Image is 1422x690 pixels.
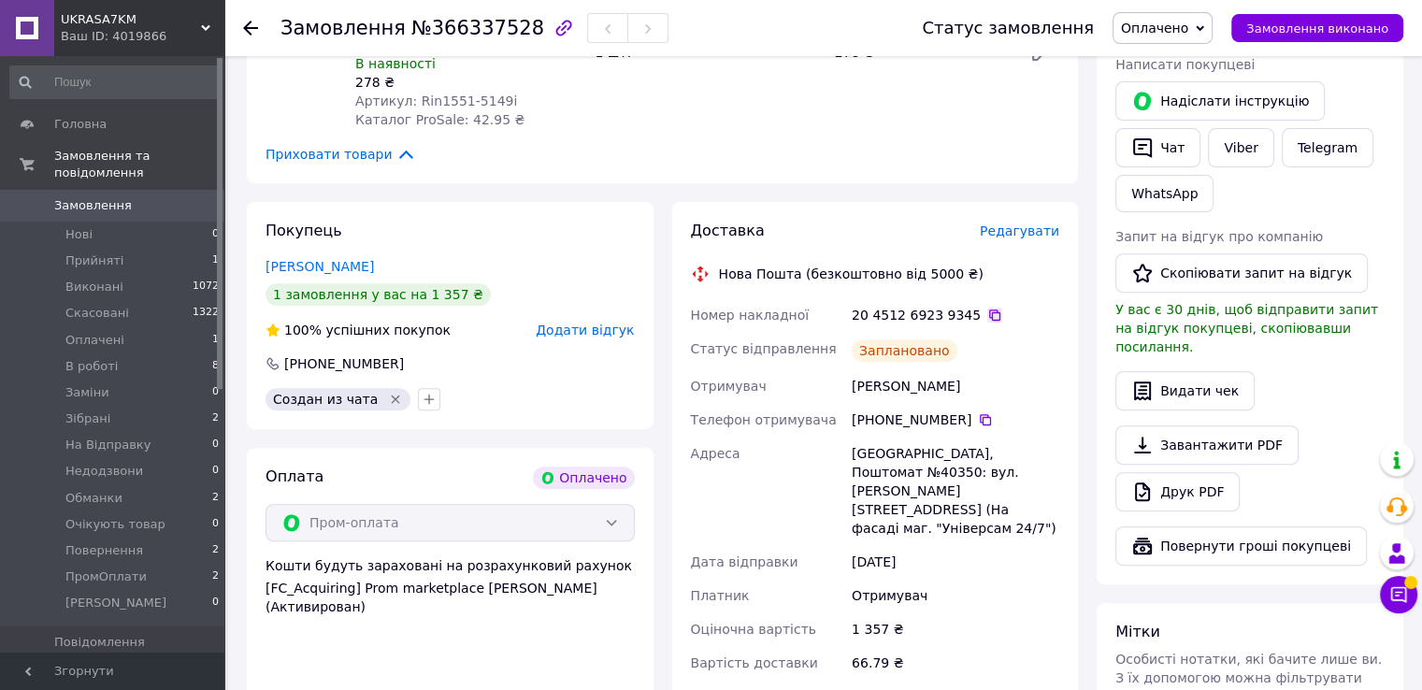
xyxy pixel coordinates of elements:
[536,323,634,338] span: Додати відгук
[848,612,1063,646] div: 1 357 ₴
[65,516,165,533] span: Очікують товар
[411,17,544,39] span: №366337528
[65,542,143,559] span: Повернення
[65,463,143,480] span: Недодзвони
[691,655,818,670] span: Вартість доставки
[848,545,1063,579] div: [DATE]
[266,467,323,485] span: Оплата
[691,588,750,603] span: Платник
[1115,57,1255,72] span: Написати покупцеві
[65,332,124,349] span: Оплачені
[212,490,219,507] span: 2
[355,112,524,127] span: Каталог ProSale: 42.95 ₴
[266,283,491,306] div: 1 замовлення у вас на 1 357 ₴
[691,446,740,461] span: Адреса
[848,369,1063,403] div: [PERSON_NAME]
[65,437,151,453] span: На Відправку
[691,222,765,239] span: Доставка
[61,11,201,28] span: UKRASA7KM
[65,490,122,507] span: Обманки
[1380,576,1417,613] button: Чат з покупцем
[284,323,322,338] span: 100%
[691,622,816,637] span: Оціночна вартість
[212,463,219,480] span: 0
[266,259,374,274] a: [PERSON_NAME]
[355,73,580,92] div: 278 ₴
[533,467,634,489] div: Оплачено
[852,306,1059,324] div: 20 4512 6923 9345
[1282,128,1373,167] a: Telegram
[65,279,123,295] span: Виконані
[65,568,147,585] span: ПромОплати
[691,308,810,323] span: Номер накладної
[980,223,1059,238] span: Редагувати
[65,252,123,269] span: Прийняті
[54,148,224,181] span: Замовлення та повідомлення
[714,265,988,283] div: Нова Пошта (безкоштовно від 5000 ₴)
[848,646,1063,680] div: 66.79 ₴
[282,354,406,373] div: [PHONE_NUMBER]
[1115,623,1160,640] span: Мітки
[266,579,635,616] div: [FC_Acquiring] Prom marketplace [PERSON_NAME] (Активирован)
[65,384,109,401] span: Заміни
[355,56,436,71] span: В наявності
[65,226,93,243] span: Нові
[9,65,221,99] input: Пошук
[54,197,132,214] span: Замовлення
[355,93,517,108] span: Артикул: Rin1551-5149i
[266,222,342,239] span: Покупець
[280,17,406,39] span: Замовлення
[691,341,837,356] span: Статус відправлення
[266,144,416,165] span: Приховати товари
[212,568,219,585] span: 2
[212,226,219,243] span: 0
[388,392,403,407] svg: Видалити мітку
[1121,21,1188,36] span: Оплачено
[65,305,129,322] span: Скасовані
[1115,526,1367,566] button: Повернути гроші покупцеві
[852,410,1059,429] div: [PHONE_NUMBER]
[1115,302,1378,354] span: У вас є 30 днів, щоб відправити запит на відгук покупцеві, скопіювавши посилання.
[54,116,107,133] span: Головна
[852,339,957,362] div: Заплановано
[1115,472,1240,511] a: Друк PDF
[1246,22,1388,36] span: Замовлення виконано
[212,595,219,611] span: 0
[54,634,145,651] span: Повідомлення
[193,305,219,322] span: 1322
[1115,425,1299,465] a: Завантажити PDF
[212,332,219,349] span: 1
[848,437,1063,545] div: [GEOGRAPHIC_DATA], Поштомат №40350: вул. [PERSON_NAME][STREET_ADDRESS] (На фасаді маг. "Універсам...
[212,516,219,533] span: 0
[1115,229,1323,244] span: Запит на відгук про компанію
[212,358,219,375] span: 8
[193,279,219,295] span: 1072
[65,595,166,611] span: [PERSON_NAME]
[1115,128,1200,167] button: Чат
[212,410,219,427] span: 2
[266,556,635,616] div: Кошти будуть зараховані на розрахунковий рахунок
[65,358,118,375] span: В роботі
[266,321,451,339] div: успішних покупок
[1208,128,1273,167] a: Viber
[1115,81,1325,121] button: Надіслати інструкцію
[61,28,224,45] div: Ваш ID: 4019866
[1115,175,1214,212] a: WhatsApp
[1231,14,1403,42] button: Замовлення виконано
[922,19,1094,37] div: Статус замовлення
[1115,253,1368,293] button: Скопіювати запит на відгук
[848,579,1063,612] div: Отримувач
[243,19,258,37] div: Повернутися назад
[65,410,110,427] span: Зібрані
[691,554,798,569] span: Дата відправки
[212,437,219,453] span: 0
[691,379,767,394] span: Отримувач
[212,384,219,401] span: 0
[212,252,219,269] span: 1
[691,412,837,427] span: Телефон отримувача
[212,542,219,559] span: 2
[1115,371,1255,410] button: Видати чек
[273,392,378,407] span: Создан из чата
